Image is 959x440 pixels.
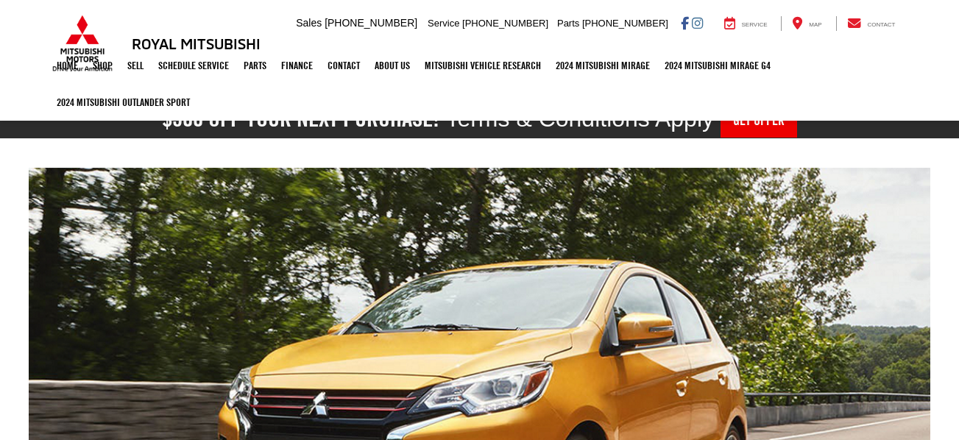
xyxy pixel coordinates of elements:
a: 2024 Mitsubishi Outlander SPORT [49,84,197,121]
span: Map [809,21,821,28]
a: Shop [85,47,120,84]
span: Contact [867,21,895,28]
a: Facebook: Click to visit our Facebook page [681,17,689,29]
a: 2024 Mitsubishi Mirage [548,47,657,84]
a: Finance [274,47,320,84]
a: Map [781,16,832,31]
a: Service [713,16,779,31]
span: Sales [296,17,322,29]
a: Schedule Service: Opens in a new tab [151,47,236,84]
span: Parts [557,18,579,29]
a: Sell [120,47,151,84]
a: Instagram: Click to visit our Instagram page [692,17,703,29]
a: Home [49,47,85,84]
a: About Us [367,47,417,84]
a: Parts: Opens in a new tab [236,47,274,84]
h3: Royal Mitsubishi [132,35,261,52]
span: Service [742,21,768,28]
img: Mitsubishi [49,15,116,72]
span: [PHONE_NUMBER] [582,18,668,29]
h2: $500 off your next purchase! [162,108,439,129]
a: Contact [836,16,907,31]
span: [PHONE_NUMBER] [462,18,548,29]
a: Mitsubishi Vehicle Research [417,47,548,84]
span: [PHONE_NUMBER] [325,17,417,29]
span: Service [428,18,459,29]
a: Contact [320,47,367,84]
a: 2024 Mitsubishi Mirage G4 [657,47,778,84]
